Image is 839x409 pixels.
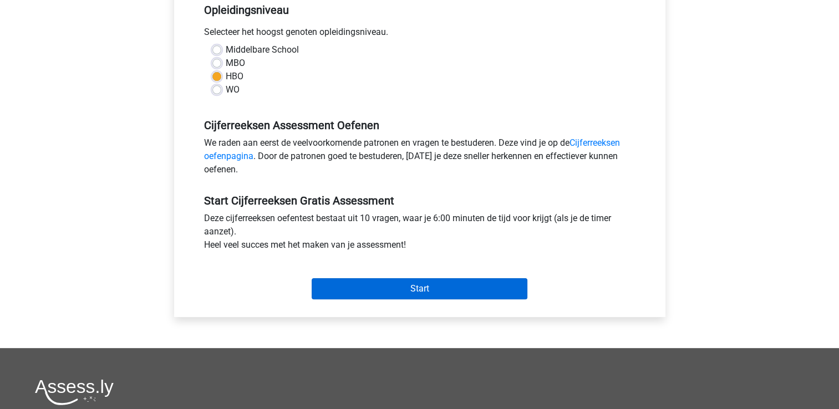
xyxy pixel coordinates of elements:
label: MBO [226,57,245,70]
label: HBO [226,70,243,83]
h5: Start Cijferreeksen Gratis Assessment [204,194,635,207]
div: Selecteer het hoogst genoten opleidingsniveau. [196,25,644,43]
div: We raden aan eerst de veelvoorkomende patronen en vragen te bestuderen. Deze vind je op de . Door... [196,136,644,181]
label: Middelbare School [226,43,299,57]
img: Assessly logo [35,379,114,405]
h5: Cijferreeksen Assessment Oefenen [204,119,635,132]
label: WO [226,83,240,96]
div: Deze cijferreeksen oefentest bestaat uit 10 vragen, waar je 6:00 minuten de tijd voor krijgt (als... [196,212,644,256]
input: Start [312,278,527,299]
